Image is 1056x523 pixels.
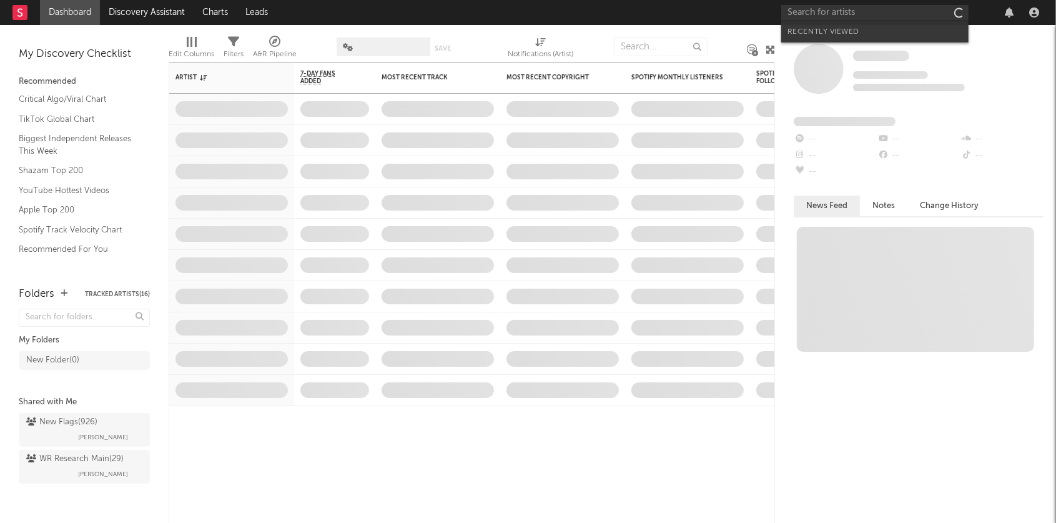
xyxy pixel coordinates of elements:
[26,452,124,467] div: WR Research Main ( 29 )
[78,430,128,445] span: [PERSON_NAME]
[85,291,150,297] button: Tracked Artists(16)
[19,413,150,447] a: New Flags(926)[PERSON_NAME]
[253,47,297,62] div: A&R Pipeline
[253,31,297,67] div: A&R Pipeline
[19,92,137,106] a: Critical Algo/Viral Chart
[853,50,909,62] a: Some Artist
[382,74,475,81] div: Most Recent Track
[907,196,991,216] button: Change History
[860,196,907,216] button: Notes
[877,131,960,147] div: --
[19,203,137,217] a: Apple Top 200
[224,31,244,67] div: Filters
[756,70,800,85] div: Spotify Followers
[19,184,137,197] a: YouTube Hottest Videos
[853,51,909,61] span: Some Artist
[960,147,1044,164] div: --
[19,333,150,348] div: My Folders
[794,147,877,164] div: --
[78,467,128,482] span: [PERSON_NAME]
[614,37,708,56] input: Search...
[794,196,860,216] button: News Feed
[787,24,962,39] div: Recently Viewed
[506,74,600,81] div: Most Recent Copyright
[19,395,150,410] div: Shared with Me
[853,71,928,79] span: Tracking Since: [DATE]
[224,47,244,62] div: Filters
[853,84,965,91] span: 0 fans last week
[26,353,79,368] div: New Folder ( 0 )
[781,5,969,21] input: Search for artists
[19,164,137,177] a: Shazam Top 200
[508,31,574,67] div: Notifications (Artist)
[169,47,214,62] div: Edit Columns
[794,164,877,180] div: --
[19,262,137,288] a: TikTok Videos Assistant / Last 7 Days - Top
[19,47,150,62] div: My Discovery Checklist
[960,131,1044,147] div: --
[19,132,137,157] a: Biggest Independent Releases This Week
[794,131,877,147] div: --
[19,242,137,256] a: Recommended For You
[435,45,451,52] button: Save
[631,74,725,81] div: Spotify Monthly Listeners
[877,147,960,164] div: --
[19,450,150,484] a: WR Research Main(29)[PERSON_NAME]
[19,287,54,302] div: Folders
[19,223,137,237] a: Spotify Track Velocity Chart
[19,309,150,327] input: Search for folders...
[300,70,350,85] span: 7-Day Fans Added
[508,47,574,62] div: Notifications (Artist)
[794,117,896,126] span: Fans Added by Platform
[19,112,137,126] a: TikTok Global Chart
[169,31,214,67] div: Edit Columns
[19,351,150,370] a: New Folder(0)
[26,415,97,430] div: New Flags ( 926 )
[19,74,150,89] div: Recommended
[175,74,269,81] div: Artist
